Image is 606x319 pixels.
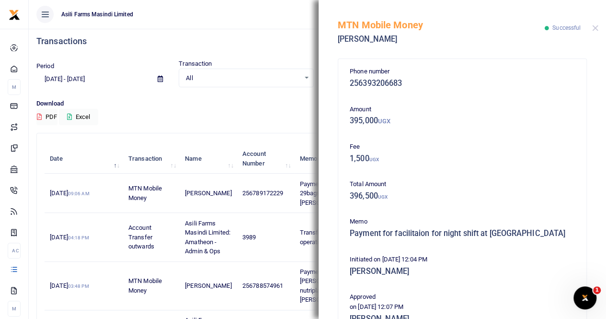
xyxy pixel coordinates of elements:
[36,36,598,47] h4: Transactions
[350,217,575,227] p: Memo
[378,118,390,125] small: UGX
[350,79,575,88] h5: 256393206683
[36,109,57,125] button: PDF
[242,189,283,197] span: 256789172229
[350,302,575,312] p: on [DATE] 12:07 PM
[350,267,575,276] h5: [PERSON_NAME]
[350,154,575,164] h5: 1,500
[50,282,89,289] span: [DATE]
[300,229,369,246] span: Transfer to Amatheon for operational permit
[242,282,283,289] span: 256788574961
[123,144,180,174] th: Transaction: activate to sort column ascending
[185,220,230,255] span: Asili Farms Masindi Limited: Amatheon - Admin & Ops
[186,73,299,83] span: All
[350,255,575,265] p: Initiated on [DATE] 12:04 PM
[369,157,379,162] small: UGX
[378,194,388,200] small: UGX
[128,277,162,294] span: MTN Mobile Money
[350,142,575,152] p: Fee
[36,71,150,87] input: select period
[350,179,575,189] p: Total Amount
[50,234,89,241] span: [DATE]
[59,109,98,125] button: Excel
[128,185,162,201] span: MTN Mobile Money
[68,191,90,196] small: 09:06 AM
[573,286,596,309] iframe: Intercom live chat
[57,10,137,19] span: Asili Farms Masindi Limited
[128,224,154,250] span: Account Transfer outwards
[180,144,237,174] th: Name: activate to sort column ascending
[237,144,295,174] th: Account Number: activate to sort column ascending
[68,235,89,240] small: 04:18 PM
[8,243,21,259] li: Ac
[300,180,371,206] span: Payment for offloading of 29bags of maize seed by [PERSON_NAME]
[338,19,545,31] h5: MTN Mobile Money
[552,24,581,31] span: Successful
[350,105,575,115] p: Amount
[350,229,575,238] h5: Payment for facilitaion for night shift at [GEOGRAPHIC_DATA]
[593,286,601,294] span: 1
[8,79,21,95] li: M
[45,144,123,174] th: Date: activate to sort column descending
[185,282,231,289] span: [PERSON_NAME]
[242,234,256,241] span: 3989
[592,25,598,31] button: Close
[9,9,20,21] img: logo-small
[185,189,231,197] span: [PERSON_NAME]
[350,292,575,302] p: Approved
[36,61,54,71] label: Period
[179,59,212,69] label: Transaction
[9,11,20,18] a: logo-small logo-large logo-large
[300,268,374,304] span: Payment for clean spray [PERSON_NAME] bazooka nutriplant and radiant to EG [PERSON_NAME] logistics
[350,67,575,77] p: Phone number
[350,116,575,126] h5: 395,000
[294,144,381,174] th: Memo: activate to sort column ascending
[338,35,545,44] h5: [PERSON_NAME]
[350,191,575,201] h5: 396,500
[50,189,89,197] span: [DATE]
[68,284,89,289] small: 03:48 PM
[8,301,21,317] li: M
[36,99,598,109] p: Download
